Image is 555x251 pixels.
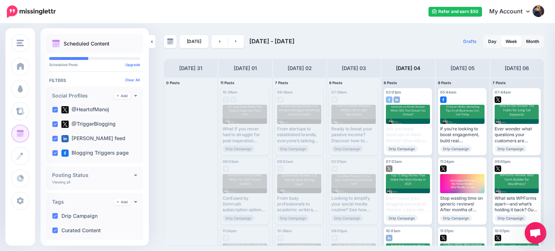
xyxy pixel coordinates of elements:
div: From startups to established brands, everyone’s talking about Kinsta. But does it live up to the ... [277,126,321,144]
span: 11:24pm [440,159,454,164]
img: twitter-grey-square.png [277,96,284,103]
h4: Posting Status [52,173,134,178]
span: Drip Campaign [223,215,254,221]
div: Ever wonder what questions your customers are actually asking online? With Answer The Public, you... [495,126,539,144]
label: @TriggerBlogging [61,121,116,128]
img: twitter-grey-square.png [223,165,229,172]
span: Drip Campaign [386,146,418,152]
h4: [DATE] 04 [396,64,420,73]
span: 07:59am [331,90,347,94]
a: Drafts [459,35,481,48]
span: 10:39am [277,229,292,233]
img: twitter-square.png [61,106,69,113]
div: Stop wasting time on generic reviews! After months of testing Ubersuggest on live projects, I’m s... [440,195,484,213]
h4: [DATE] 03 [342,64,366,73]
img: linkedin-square.png [386,235,392,241]
img: linkedin-grey-square.png [230,96,237,103]
a: Day [484,36,501,47]
span: Drip Campaign [495,215,526,221]
a: Open chat [525,222,546,244]
div: From busy professionals to academic writers, Grammarly has been a trusted ally for years. But doe... [277,195,321,213]
p: Viewing all [52,180,70,184]
span: 7 Posts [275,81,288,85]
a: Month [522,36,543,47]
img: facebook-square.png [61,150,69,157]
div: Are you team Semrush or team Ahrefs? Dive into our comprehensive review to see which tool emerges... [386,126,430,144]
span: 07:44am [495,90,511,94]
div: If you’re looking to boost engagement, build real connections, and drive sales, our list of 10 so... [440,126,484,144]
img: facebook-square.png [440,96,447,103]
img: twitter-square.png [495,235,501,241]
a: Add [114,199,130,205]
div: Looking to simplify your social media routine? See how SocialBee stacks up in real-world scenario... [331,195,375,213]
span: [DATE] - [DATE] [249,38,294,45]
a: Upgrade [125,62,140,67]
span: 02:01pm [331,159,347,164]
div: Confused by Semrush subscription options? We’ve got you covered. Our Semrush Pricing Guide uncove... [223,195,267,213]
h4: [DATE] 06 [505,64,529,73]
span: 10:01am [386,229,400,233]
span: 10:39am [223,90,237,94]
a: Week [501,36,521,47]
label: @HeartofManoj [61,106,109,113]
img: menu.png [17,40,24,46]
span: 10:07pm [495,229,509,233]
p: Scheduled Posts [49,63,140,66]
a: Add [114,92,130,99]
div: Ready to boost your passive income? Discover how to create an Amazon Affiliate store with WordPre... [331,126,375,144]
span: 06:38am [277,90,293,94]
span: 09:05pm [331,229,347,233]
a: Clear All [125,78,140,82]
span: 06:03am [223,159,238,164]
span: 11:37pm [440,229,453,233]
label: Curated Content [61,228,101,233]
a: My Account [482,3,544,21]
span: 11 Posts [220,81,235,85]
h4: [DATE] 01 [234,64,257,73]
span: 07:02am [386,159,402,164]
label: Drip Campaign [61,213,98,218]
span: 09:02am [277,159,293,164]
h4: [DATE] 05 [451,64,475,73]
span: 09:05pm [495,159,511,164]
img: twitter-grey-square.png [223,235,229,241]
label: [PERSON_NAME] feed [61,135,125,142]
img: facebook-grey-square.png [223,96,229,103]
p: Scheduled Content [64,41,109,46]
img: twitter-grey-square.png [331,96,338,103]
div: What if you never had to struggle for post inspiration again? Our guide delivers 50+ easy social ... [223,126,267,144]
span: Drafts [463,39,477,44]
label: Blogging Triggers page [61,150,129,157]
span: Drip Campaign [331,146,363,152]
img: facebook-square.png [386,96,392,103]
h4: Social Profiles [52,93,114,98]
img: linkedin-grey-square.png [277,235,284,241]
img: linkedin-grey-square.png [331,165,338,172]
a: [DATE] [180,35,208,48]
span: 7 Posts [492,81,506,85]
span: Drip Campaign [386,215,418,221]
span: Drip Campaign [331,215,363,221]
div: Don't leave your blogging success to chance. Learn which 15 blog niches are projected to earn the... [386,195,430,213]
span: 9 Posts [438,81,451,85]
h4: [DATE] 02 [288,64,312,73]
img: twitter-square.png [61,121,69,128]
span: 11:24pm [223,229,237,233]
img: twitter-square.png [495,96,501,103]
a: Refer and earn $50 [429,7,482,17]
span: 0 Posts [166,81,180,85]
span: Drip Campaign [277,215,309,221]
img: Missinglettr [7,5,56,18]
img: twitter-square.png [440,235,447,241]
span: 02:01pm [386,90,401,94]
h4: [DATE] 31 [179,64,202,73]
img: linkedin-grey-square.png [277,165,284,172]
img: linkedin-square.png [61,135,69,142]
span: Drip Campaign [277,146,309,152]
span: Drip Campaign [223,146,254,152]
span: Drip Campaign [495,146,526,152]
img: twitter-square.png [440,165,447,172]
img: twitter-square.png [495,165,501,172]
span: 6 Posts [384,81,397,85]
div: What sets WPForms apart—and what’s holding it back? Our detailed review covers everything WordPre... [495,195,539,213]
